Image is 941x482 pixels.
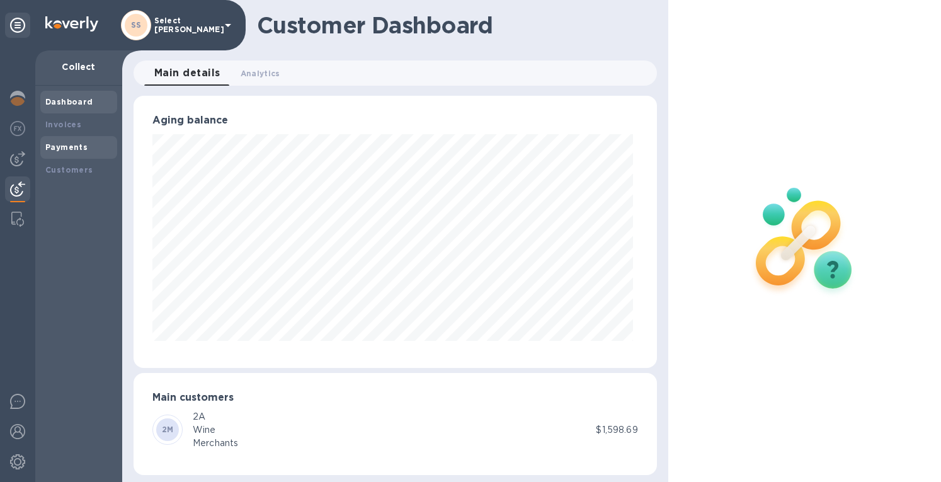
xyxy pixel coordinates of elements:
b: Invoices [45,120,81,129]
h1: Customer Dashboard [257,12,648,38]
p: Select [PERSON_NAME] [154,16,217,34]
div: Unpin categories [5,13,30,38]
div: Wine [193,423,238,437]
b: Payments [45,142,88,152]
img: Logo [45,16,98,32]
h3: Aging balance [152,115,638,127]
span: Main details [154,64,220,82]
div: Merchants [193,437,238,450]
b: Dashboard [45,97,93,106]
b: Customers [45,165,93,175]
b: SS [131,20,142,30]
img: Foreign exchange [10,121,25,136]
span: Analytics [241,67,280,80]
h3: Main customers [152,392,638,404]
div: 2A [193,410,238,423]
p: $1,598.69 [596,423,637,437]
p: Collect [45,60,112,73]
b: 2M [162,425,174,434]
